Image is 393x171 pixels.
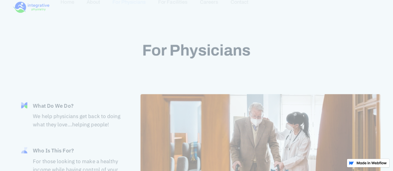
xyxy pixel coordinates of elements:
[356,161,387,164] img: Made in Webflow
[12,94,133,139] a: What Do We Do?We help physicians get back to doing what they love...helping people!
[33,112,124,129] p: We help physicians get back to doing what they love...helping people!
[33,102,124,109] div: What Do We Do?
[142,41,251,59] h1: For Physicians
[33,147,124,154] div: Who Is This For?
